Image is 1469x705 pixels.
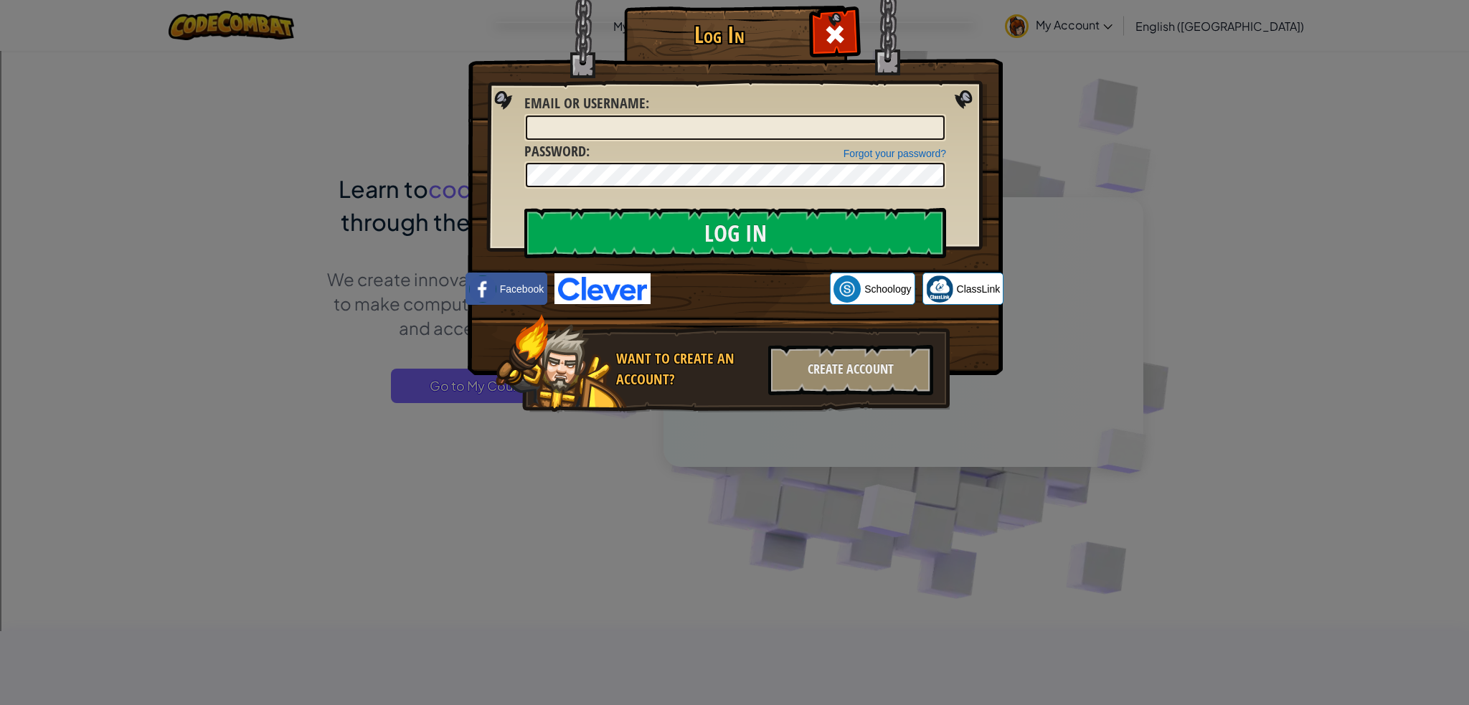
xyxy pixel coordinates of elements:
[616,349,760,389] div: Want to create an account?
[844,148,946,159] a: Forgot your password?
[524,93,646,113] span: Email or Username
[524,208,946,258] input: Log In
[628,22,811,47] h1: Log In
[524,141,590,162] label: :
[524,141,586,161] span: Password
[554,273,651,304] img: clever-logo-blue.png
[833,275,861,303] img: schoology.png
[651,273,830,305] iframe: Sign in with Google Button
[864,282,911,296] span: Schoology
[957,282,1001,296] span: ClassLink
[926,275,953,303] img: classlink-logo-small.png
[524,93,649,114] label: :
[500,282,544,296] span: Facebook
[768,345,933,395] div: Create Account
[469,275,496,303] img: facebook_small.png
